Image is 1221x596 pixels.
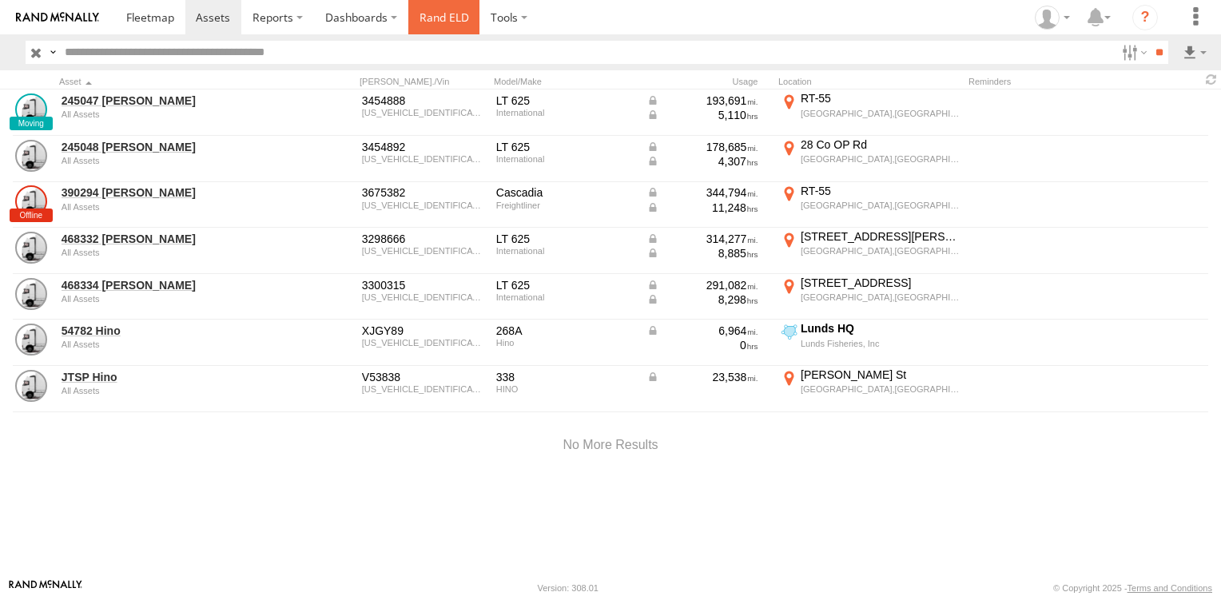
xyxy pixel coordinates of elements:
[801,338,960,349] div: Lunds Fisheries, Inc
[362,278,485,292] div: 3300315
[801,383,960,395] div: [GEOGRAPHIC_DATA],[GEOGRAPHIC_DATA]
[62,109,280,119] div: undefined
[801,137,960,152] div: 28 Co OP Rd
[496,384,635,394] div: HINO
[801,184,960,198] div: RT-55
[496,370,635,384] div: 338
[801,276,960,290] div: [STREET_ADDRESS]
[801,91,960,105] div: RT-55
[538,583,599,593] div: Version: 308.01
[801,245,960,256] div: [GEOGRAPHIC_DATA],[GEOGRAPHIC_DATA]
[9,580,82,596] a: Visit our Website
[646,108,758,122] div: Data from Vehicle CANbus
[62,324,280,338] a: 54782 Hino
[496,232,635,246] div: LT 625
[15,278,47,310] a: View Asset Details
[801,153,960,165] div: [GEOGRAPHIC_DATA],[GEOGRAPHIC_DATA]
[646,292,758,307] div: Data from Vehicle CANbus
[646,278,758,292] div: Data from Vehicle CANbus
[362,232,485,246] div: 3298666
[778,368,962,411] label: Click to View Current Location
[15,140,47,172] a: View Asset Details
[801,321,960,336] div: Lunds HQ
[646,338,758,352] div: 0
[15,370,47,402] a: View Asset Details
[496,140,635,154] div: LT 625
[778,91,962,134] label: Click to View Current Location
[15,185,47,217] a: View Asset Details
[362,324,485,338] div: XJGY89
[1128,583,1212,593] a: Terms and Conditions
[778,276,962,319] label: Click to View Current Location
[59,76,283,87] div: Click to Sort
[62,185,280,200] a: 390294 [PERSON_NAME]
[362,108,485,117] div: 3HSDZTZR8RN749473
[362,384,485,394] div: 5PVNV8JT0L4S55324
[1116,41,1150,64] label: Search Filter Options
[494,76,638,87] div: Model/Make
[646,93,758,108] div: Data from Vehicle CANbus
[362,201,485,210] div: 3AKJHHDR0MSMY2037
[646,201,758,215] div: Data from Vehicle CANbus
[46,41,59,64] label: Search Query
[62,386,280,395] div: undefined
[62,278,280,292] a: 468334 [PERSON_NAME]
[362,246,485,256] div: 3HSDZTZR8PN733674
[496,201,635,210] div: Freightliner
[1202,72,1221,87] span: Refresh
[646,232,758,246] div: Data from Vehicle CANbus
[644,76,772,87] div: Usage
[496,154,635,164] div: International
[1181,41,1208,64] label: Export results as...
[646,324,758,338] div: Data from Vehicle CANbus
[62,93,280,108] a: 245047 [PERSON_NAME]
[801,108,960,119] div: [GEOGRAPHIC_DATA],[GEOGRAPHIC_DATA]
[778,76,962,87] div: Location
[496,292,635,302] div: International
[778,229,962,272] label: Click to View Current Location
[496,185,635,200] div: Cascadia
[16,12,99,23] img: rand-logo.svg
[801,229,960,244] div: [STREET_ADDRESS][PERSON_NAME]
[496,246,635,256] div: International
[15,93,47,125] a: View Asset Details
[362,140,485,154] div: 3454892
[778,137,962,181] label: Click to View Current Location
[62,202,280,212] div: undefined
[801,368,960,382] div: [PERSON_NAME] St
[646,246,758,260] div: Data from Vehicle CANbus
[360,76,487,87] div: [PERSON_NAME]./Vin
[801,292,960,303] div: [GEOGRAPHIC_DATA],[GEOGRAPHIC_DATA]
[362,154,485,164] div: 3HSDZTZRXRN749474
[646,185,758,200] div: Data from Vehicle CANbus
[15,232,47,264] a: View Asset Details
[62,340,280,349] div: undefined
[496,324,635,338] div: 268A
[496,278,635,292] div: LT 625
[496,93,635,108] div: LT 625
[62,156,280,165] div: undefined
[62,232,280,246] a: 468332 [PERSON_NAME]
[362,370,485,384] div: V53838
[1029,6,1076,30] div: John Olaniyan
[496,338,635,348] div: Hino
[646,154,758,169] div: Data from Vehicle CANbus
[778,184,962,227] label: Click to View Current Location
[496,108,635,117] div: International
[362,338,485,348] div: 5PVNJ8JT7D4S54782
[968,76,1092,87] div: Reminders
[62,294,280,304] div: undefined
[15,324,47,356] a: View Asset Details
[801,200,960,211] div: [GEOGRAPHIC_DATA],[GEOGRAPHIC_DATA]
[1132,5,1158,30] i: ?
[646,370,758,384] div: Data from Vehicle CANbus
[362,93,485,108] div: 3454888
[362,292,485,302] div: 3HSDZTZR1PN733676
[62,248,280,257] div: undefined
[778,321,962,364] label: Click to View Current Location
[362,185,485,200] div: 3675382
[62,140,280,154] a: 245048 [PERSON_NAME]
[646,140,758,154] div: Data from Vehicle CANbus
[1053,583,1212,593] div: © Copyright 2025 -
[62,370,280,384] a: JTSP Hino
